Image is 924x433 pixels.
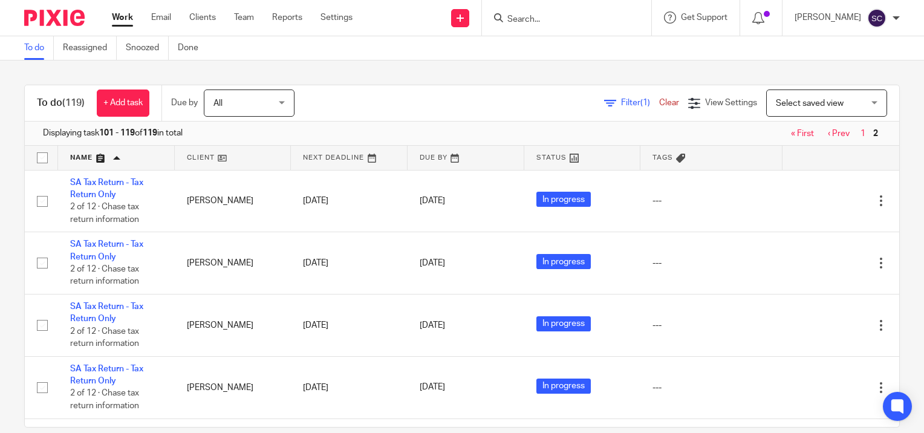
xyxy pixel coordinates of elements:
td: [PERSON_NAME] [175,356,291,418]
span: View Settings [705,99,757,107]
span: Get Support [681,13,727,22]
td: [PERSON_NAME] [175,170,291,232]
td: [DATE] [291,356,408,418]
a: SA Tax Return - Tax Return Only [70,302,143,323]
span: In progress [536,316,591,331]
span: Tags [652,154,673,161]
a: Reassigned [63,36,117,60]
td: [PERSON_NAME] [175,295,291,357]
span: In progress [536,192,591,207]
span: In progress [536,379,591,394]
span: All [213,99,223,108]
a: Clear [659,99,679,107]
a: Email [151,11,171,24]
a: SA Tax Return - Tax Return Only [70,178,143,199]
a: SA Tax Return - Tax Return Only [70,365,143,385]
b: 119 [143,129,157,137]
img: svg%3E [867,8,887,28]
span: Select saved view [776,99,844,108]
a: ‹ Prev [828,129,850,138]
a: SA Tax Return - Tax Return Only [70,240,143,261]
a: Settings [320,11,353,24]
a: Work [112,11,133,24]
a: Done [178,36,207,60]
div: --- [652,257,770,269]
div: --- [652,195,770,207]
span: 2 of 12 · Chase tax return information [70,327,139,348]
nav: pager [785,129,881,138]
div: --- [652,382,770,394]
p: Due by [171,97,198,109]
a: Reports [272,11,302,24]
td: [DATE] [291,295,408,357]
span: 2 of 12 · Chase tax return information [70,389,139,411]
td: [DATE] [291,232,408,295]
span: [DATE] [420,197,445,205]
span: 2 [870,126,881,141]
span: 2 of 12 · Chase tax return information [70,265,139,286]
img: Pixie [24,10,85,26]
span: In progress [536,254,591,269]
span: [DATE] [420,383,445,392]
h1: To do [37,97,85,109]
span: (119) [62,98,85,108]
span: Filter [621,99,659,107]
a: Team [234,11,254,24]
a: Snoozed [126,36,169,60]
p: [PERSON_NAME] [795,11,861,24]
span: (1) [640,99,650,107]
b: 101 - 119 [99,129,135,137]
span: Displaying task of in total [43,127,183,139]
div: --- [652,319,770,331]
span: [DATE] [420,259,445,267]
span: 2 of 12 · Chase tax return information [70,203,139,224]
a: 1 [861,129,865,138]
td: [PERSON_NAME] [175,232,291,295]
a: « First [791,129,814,138]
td: [DATE] [291,170,408,232]
a: To do [24,36,54,60]
input: Search [506,15,615,25]
span: [DATE] [420,321,445,330]
a: + Add task [97,90,149,117]
a: Clients [189,11,216,24]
